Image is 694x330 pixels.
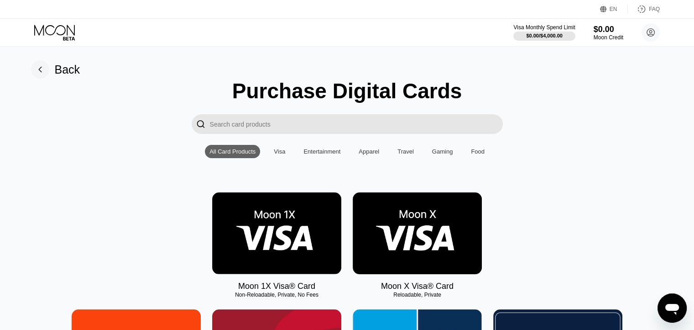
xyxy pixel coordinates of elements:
[513,24,575,41] div: Visa Monthly Spend Limit$0.00/$4,000.00
[210,114,503,134] input: Search card products
[513,24,575,31] div: Visa Monthly Spend Limit
[594,25,623,41] div: $0.00Moon Credit
[359,148,379,155] div: Apparel
[232,79,462,103] div: Purchase Digital Cards
[353,292,482,298] div: Reloadable, Private
[526,33,563,38] div: $0.00 / $4,000.00
[299,145,345,158] div: Entertainment
[274,148,285,155] div: Visa
[196,119,205,129] div: 
[238,282,315,291] div: Moon 1X Visa® Card
[31,60,80,79] div: Back
[205,145,260,158] div: All Card Products
[55,63,80,76] div: Back
[628,5,660,14] div: FAQ
[269,145,290,158] div: Visa
[212,292,341,298] div: Non-Reloadable, Private, No Fees
[466,145,489,158] div: Food
[209,148,256,155] div: All Card Products
[594,25,623,34] div: $0.00
[649,6,660,12] div: FAQ
[354,145,384,158] div: Apparel
[600,5,628,14] div: EN
[192,114,210,134] div: 
[381,282,454,291] div: Moon X Visa® Card
[303,148,340,155] div: Entertainment
[428,145,458,158] div: Gaming
[610,6,617,12] div: EN
[393,145,418,158] div: Travel
[432,148,453,155] div: Gaming
[397,148,414,155] div: Travel
[594,34,623,41] div: Moon Credit
[657,293,687,323] iframe: Button to launch messaging window
[471,148,485,155] div: Food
